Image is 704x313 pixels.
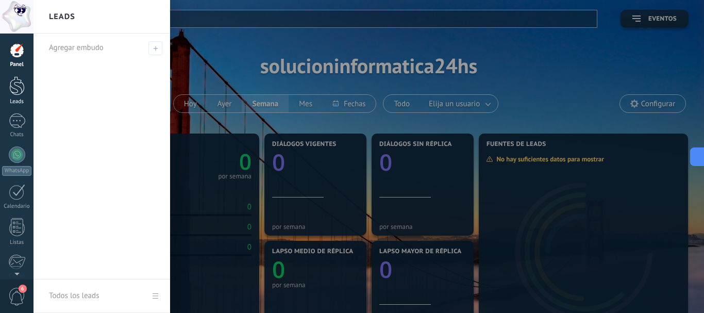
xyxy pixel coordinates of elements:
[148,41,162,55] span: Agregar embudo
[2,203,32,210] div: Calendario
[49,282,99,310] div: Todos los leads
[2,61,32,68] div: Panel
[2,166,31,176] div: WhatsApp
[2,131,32,138] div: Chats
[49,43,104,53] span: Agregar embudo
[2,239,32,246] div: Listas
[49,1,75,33] h2: Leads
[19,285,27,293] span: 6
[2,98,32,105] div: Leads
[33,279,170,313] a: Todos los leads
